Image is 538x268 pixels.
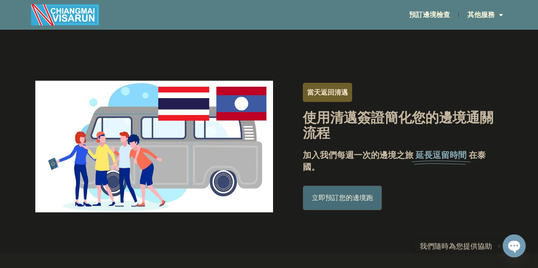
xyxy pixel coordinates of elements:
font: 加入我們每週一次的邊境之旅 [303,150,413,160]
font: 立即預訂您的邊境跑 [312,194,373,202]
a: 其他服務 [459,5,512,25]
font: 使用清邁簽證簡化您的邊境通關流程 [303,110,493,141]
a: 預訂邊境檢查 [401,5,458,25]
font: 其他服務 [467,11,495,19]
font: 預訂邊境檢查 [409,11,450,19]
nav: 選單 [269,5,512,25]
font: 在泰國。 [303,150,486,172]
a: 立即預訂您的邊境跑 [303,186,382,210]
